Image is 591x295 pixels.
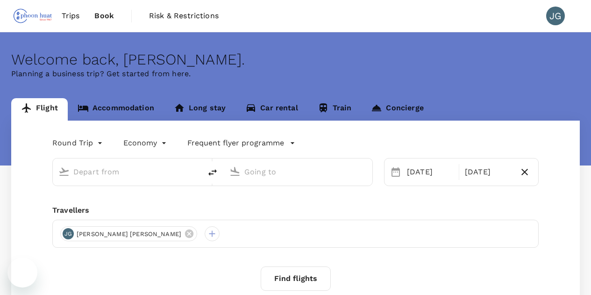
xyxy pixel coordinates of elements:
[52,205,539,216] div: Travellers
[366,171,368,173] button: Open
[63,228,74,239] div: JG
[201,161,224,184] button: delete
[187,137,284,149] p: Frequent flyer programme
[11,98,68,121] a: Flight
[62,10,80,22] span: Trips
[73,165,182,179] input: Depart from
[195,171,197,173] button: Open
[52,136,105,151] div: Round Trip
[11,68,580,79] p: Planning a business trip? Get started from here.
[461,163,515,181] div: [DATE]
[261,266,331,291] button: Find flights
[71,230,187,239] span: [PERSON_NAME] [PERSON_NAME]
[68,98,164,121] a: Accommodation
[11,6,54,26] img: Phoon Huat PTE. LTD.
[164,98,235,121] a: Long stay
[7,258,37,288] iframe: Button to launch messaging window
[546,7,565,25] div: JG
[94,10,114,22] span: Book
[149,10,219,22] span: Risk & Restrictions
[123,136,169,151] div: Economy
[244,165,353,179] input: Going to
[308,98,362,121] a: Train
[187,137,295,149] button: Frequent flyer programme
[361,98,433,121] a: Concierge
[60,226,197,241] div: JG[PERSON_NAME] [PERSON_NAME]
[403,163,457,181] div: [DATE]
[235,98,308,121] a: Car rental
[11,51,580,68] div: Welcome back , [PERSON_NAME] .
